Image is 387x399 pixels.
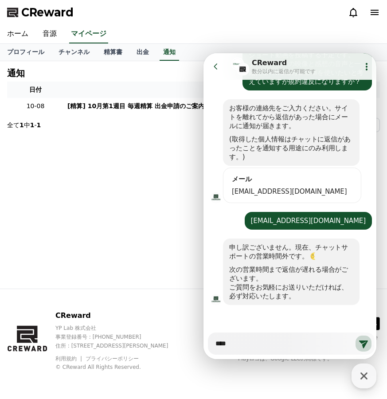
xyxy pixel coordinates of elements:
a: 出金 [129,44,156,61]
div: [精算] 10月第1週目 毎週精算 出金申請のご案内 [67,102,204,111]
th: 日付 [7,82,64,98]
a: CReward [7,5,74,20]
p: 事業登録番号 : [PHONE_NUMBER] [55,333,184,340]
p: © CReward All Rights Reserved. [55,364,184,371]
a: 精算書 [97,44,129,61]
h4: 通知 [7,68,25,78]
strong: 1 [37,121,41,129]
a: チャンネル [51,44,97,61]
p: CReward [55,310,184,321]
a: 音源 [35,25,64,43]
p: 全て 中 - [7,121,41,129]
a: 利用規約 [55,356,83,362]
p: YP Lab 株式会社 [55,325,184,332]
a: プライバシーポリシー [86,356,139,362]
span: CReward [21,5,74,20]
strong: 1 [30,121,35,129]
a: マイページ [69,25,108,43]
p: 10-08 [11,102,60,111]
th: メッセージ [64,82,380,98]
a: [精算] 10月第1週目 毎週精算 出金申請のご案内 [67,102,376,111]
strong: 1 [20,121,24,129]
iframe: Channel chat [203,53,376,359]
a: 通知 [160,44,179,61]
p: 住所 : [STREET_ADDRESS][PERSON_NAME] [55,342,184,349]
